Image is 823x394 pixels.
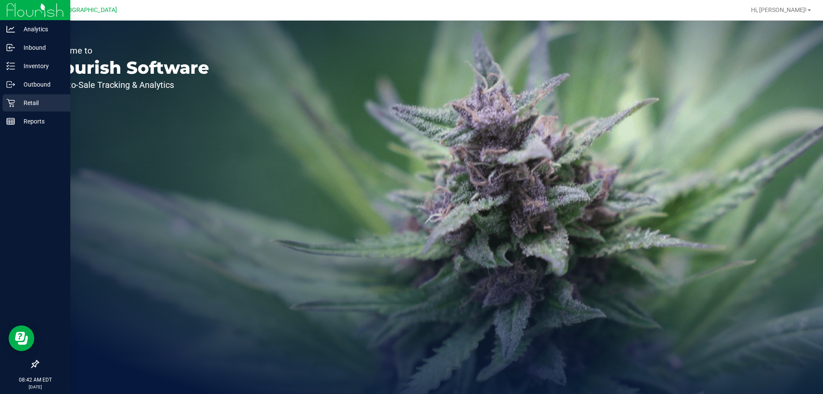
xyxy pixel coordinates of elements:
[15,116,66,126] p: Reports
[6,99,15,107] inline-svg: Retail
[4,384,66,390] p: [DATE]
[46,81,209,89] p: Seed-to-Sale Tracking & Analytics
[4,376,66,384] p: 08:42 AM EDT
[15,61,66,71] p: Inventory
[751,6,807,13] span: Hi, [PERSON_NAME]!
[6,43,15,52] inline-svg: Inbound
[6,117,15,126] inline-svg: Reports
[58,6,117,14] span: [GEOGRAPHIC_DATA]
[6,62,15,70] inline-svg: Inventory
[6,80,15,89] inline-svg: Outbound
[46,46,209,55] p: Welcome to
[15,98,66,108] p: Retail
[6,25,15,33] inline-svg: Analytics
[15,24,66,34] p: Analytics
[46,59,209,76] p: Flourish Software
[9,325,34,351] iframe: Resource center
[15,42,66,53] p: Inbound
[15,79,66,90] p: Outbound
